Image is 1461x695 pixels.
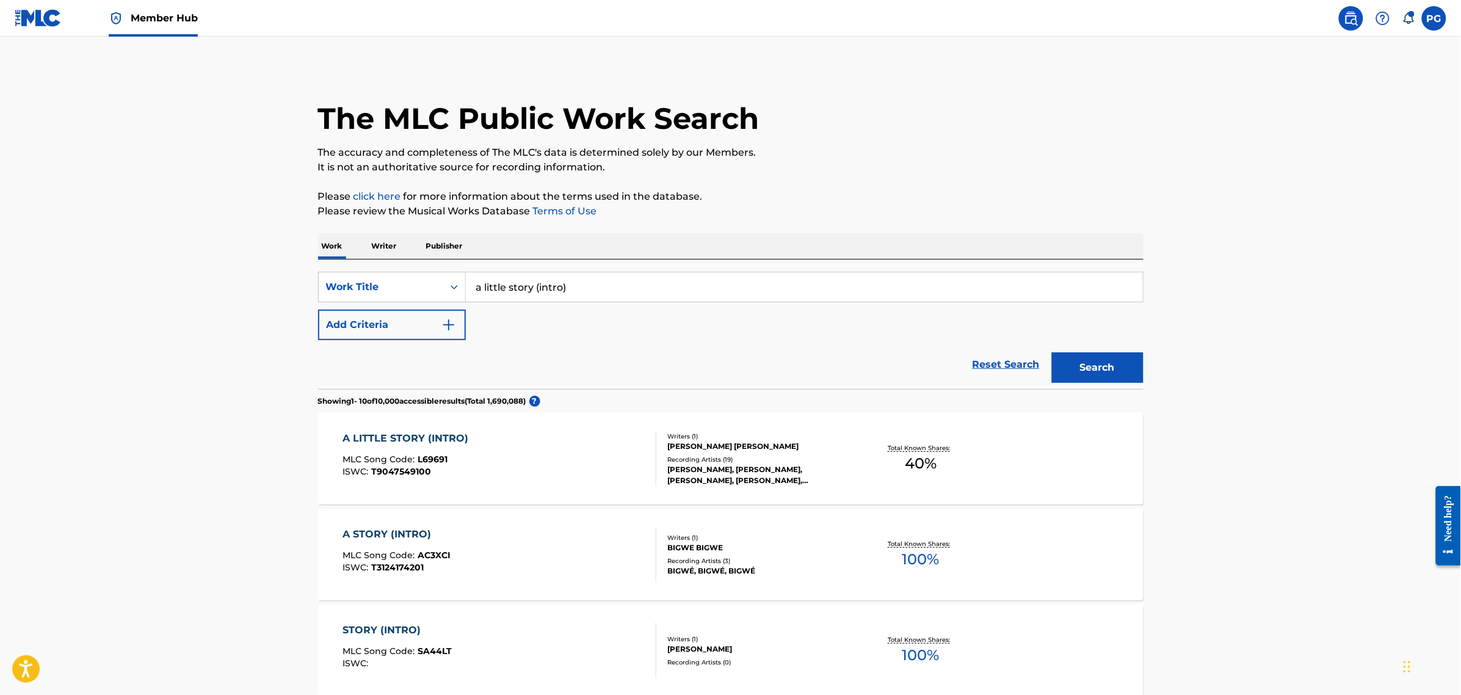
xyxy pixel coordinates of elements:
[902,548,940,570] span: 100 %
[1427,477,1461,575] iframe: Resource Center
[343,454,418,465] span: MLC Song Code :
[353,191,401,202] a: click here
[888,443,954,453] p: Total Known Shares:
[343,431,474,446] div: A LITTLE STORY (INTRO)
[1404,649,1411,685] div: Drag
[318,396,526,407] p: Showing 1 - 10 of 10,000 accessible results (Total 1,690,088 )
[318,189,1144,204] p: Please for more information about the terms used in the database.
[668,533,852,542] div: Writers ( 1 )
[318,233,346,259] p: Work
[1402,12,1415,24] div: Notifications
[668,542,852,553] div: BIGWE BIGWE
[418,454,448,465] span: L69691
[131,11,198,25] span: Member Hub
[1400,636,1461,695] iframe: Chat Widget
[1339,6,1363,31] a: Public Search
[668,455,852,464] div: Recording Artists ( 19 )
[418,646,452,657] span: SA44LT
[1344,11,1358,26] img: search
[529,396,540,407] span: ?
[1422,6,1446,31] div: User Menu
[422,233,466,259] p: Publisher
[368,233,401,259] p: Writer
[343,646,418,657] span: MLC Song Code :
[668,635,852,644] div: Writers ( 1 )
[371,562,424,573] span: T3124174201
[343,527,451,542] div: A STORY (INTRO)
[371,466,431,477] span: T9047549100
[441,318,456,332] img: 9d2ae6d4665cec9f34b9.svg
[343,623,452,638] div: STORY (INTRO)
[668,566,852,577] div: BIGWÉ, BIGWÉ, BIGWÉ
[318,145,1144,160] p: The accuracy and completeness of The MLC's data is determined solely by our Members.
[902,644,940,666] span: 100 %
[418,550,451,561] span: AC3XCI
[15,9,62,27] img: MLC Logo
[318,509,1144,600] a: A STORY (INTRO)MLC Song Code:AC3XCIISWC:T3124174201Writers (1)BIGWE BIGWERecording Artists (3)BIG...
[109,11,123,26] img: Top Rightsholder
[318,100,760,137] h1: The MLC Public Work Search
[343,466,371,477] span: ISWC :
[668,658,852,667] div: Recording Artists ( 0 )
[888,635,954,644] p: Total Known Shares:
[326,280,436,294] div: Work Title
[318,413,1144,504] a: A LITTLE STORY (INTRO)MLC Song Code:L69691ISWC:T9047549100Writers (1)[PERSON_NAME] [PERSON_NAME]R...
[318,272,1144,389] form: Search Form
[1376,11,1390,26] img: help
[668,464,852,486] div: [PERSON_NAME], [PERSON_NAME], [PERSON_NAME], [PERSON_NAME], [PERSON_NAME]
[668,556,852,566] div: Recording Artists ( 3 )
[966,351,1046,378] a: Reset Search
[343,550,418,561] span: MLC Song Code :
[905,453,937,475] span: 40 %
[318,204,1144,219] p: Please review the Musical Works Database
[1052,352,1144,383] button: Search
[531,205,597,217] a: Terms of Use
[1371,6,1395,31] div: Help
[668,644,852,655] div: [PERSON_NAME]
[668,432,852,441] div: Writers ( 1 )
[668,441,852,452] div: [PERSON_NAME] [PERSON_NAME]
[318,310,466,340] button: Add Criteria
[318,160,1144,175] p: It is not an authoritative source for recording information.
[343,658,371,669] span: ISWC :
[343,562,371,573] span: ISWC :
[888,539,954,548] p: Total Known Shares:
